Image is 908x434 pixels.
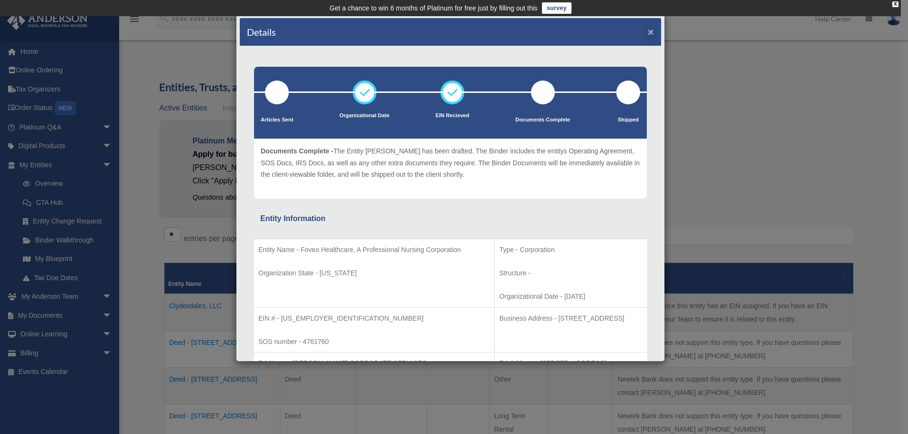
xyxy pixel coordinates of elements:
[258,244,490,256] p: Entity Name - Foveo Healthcare, A Professional Nursing Corporation
[648,27,654,37] button: ×
[436,111,469,121] p: EIN Recieved
[500,291,643,303] p: Organizational Date - [DATE]
[261,147,333,155] span: Documents Complete -
[260,212,641,225] div: Entity Information
[258,357,490,369] p: RA Name - [PERSON_NAME] CORPORATE SERVICES
[616,115,640,125] p: Shipped
[500,313,643,324] p: Business Address - [STREET_ADDRESS]
[258,313,490,324] p: EIN # - [US_EMPLOYER_IDENTIFICATION_NUMBER]
[258,267,490,279] p: Organization State - [US_STATE]
[261,115,293,125] p: Articles Sent
[892,1,898,7] div: close
[500,267,643,279] p: Structure -
[500,244,643,256] p: Type - Corporation
[329,2,538,14] div: Get a chance to win 6 months of Platinum for free just by filling out this
[258,336,490,348] p: SOS number - 4761760
[261,145,640,181] p: The Entity [PERSON_NAME] has been drafted. The Binder includes the entitys Operating Agreement, S...
[542,2,571,14] a: survey
[500,357,643,369] p: RA Address - [STREET_ADDRESS]
[515,115,570,125] p: Documents Complete
[339,111,389,121] p: Organizational Date
[247,25,276,39] h4: Details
